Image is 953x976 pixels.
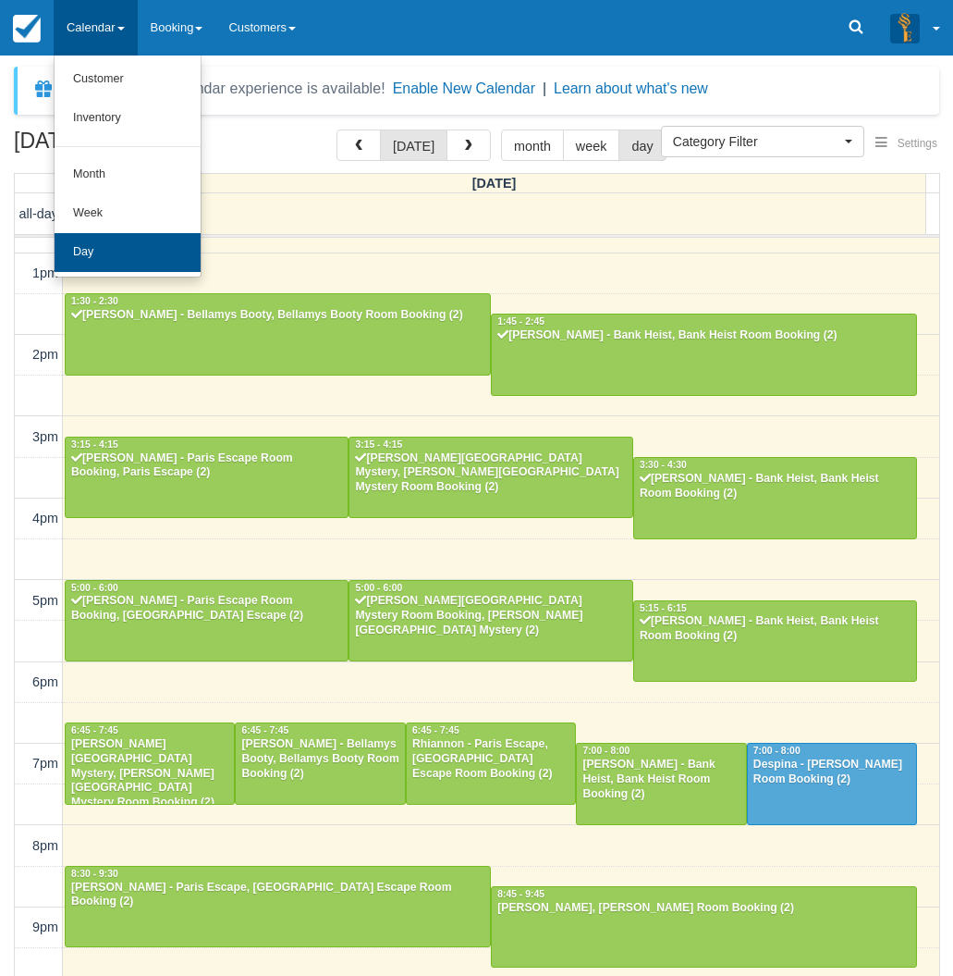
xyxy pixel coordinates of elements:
[65,580,348,661] a: 5:00 - 6:00[PERSON_NAME] - Paris Escape Room Booking, [GEOGRAPHIC_DATA] Escape (2)
[576,743,746,824] a: 7:00 - 8:00[PERSON_NAME] - Bank Heist, Bank Heist Room Booking (2)
[71,439,118,450] span: 3:15 - 4:15
[32,756,58,771] span: 7pm
[633,600,917,682] a: 5:15 - 6:15[PERSON_NAME] - Bank Heist, Bank Heist Room Booking (2)
[496,901,911,916] div: [PERSON_NAME], [PERSON_NAME] Room Booking (2)
[71,869,118,879] span: 8:30 - 9:30
[640,603,687,613] span: 5:15 - 6:15
[633,457,917,538] a: 3:30 - 4:30[PERSON_NAME] - Bank Heist, Bank Heist Room Booking (2)
[864,130,948,157] button: Settings
[71,725,118,735] span: 6:45 - 7:45
[354,594,627,638] div: [PERSON_NAME][GEOGRAPHIC_DATA] Mystery Room Booking, [PERSON_NAME][GEOGRAPHIC_DATA] Mystery (2)
[62,78,385,100] div: A new Booking Calendar experience is available!
[380,130,447,161] button: [DATE]
[497,889,544,899] span: 8:45 - 9:45
[618,130,666,161] button: day
[32,266,58,280] span: 1pm
[65,437,348,518] a: 3:15 - 4:15[PERSON_NAME] - Paris Escape Room Booking, Paris Escape (2)
[354,451,627,496] div: [PERSON_NAME][GEOGRAPHIC_DATA] Mystery, [PERSON_NAME][GEOGRAPHIC_DATA] Mystery Room Booking (2)
[55,155,201,194] a: Month
[71,296,118,306] span: 1:30 - 2:30
[70,737,229,810] div: [PERSON_NAME][GEOGRAPHIC_DATA] Mystery, [PERSON_NAME][GEOGRAPHIC_DATA] Mystery Room Booking (2)
[355,583,402,593] span: 5:00 - 6:00
[55,99,201,138] a: Inventory
[753,746,800,756] span: 7:00 - 8:00
[497,316,544,327] span: 1:45 - 2:45
[639,472,911,501] div: [PERSON_NAME] - Bank Heist, Bank Heist Room Booking (2)
[355,439,402,450] span: 3:15 - 4:15
[543,80,546,96] span: |
[19,206,58,221] span: all-day
[747,743,917,824] a: 7:00 - 8:00Despina - [PERSON_NAME] Room Booking (2)
[411,737,570,782] div: Rhiannon - Paris Escape, [GEOGRAPHIC_DATA] Escape Room Booking (2)
[55,60,201,99] a: Customer
[32,511,58,525] span: 4pm
[32,429,58,444] span: 3pm
[673,132,840,151] span: Category Filter
[55,233,201,272] a: Day
[348,580,632,661] a: 5:00 - 6:00[PERSON_NAME][GEOGRAPHIC_DATA] Mystery Room Booking, [PERSON_NAME][GEOGRAPHIC_DATA] My...
[32,593,58,608] span: 5pm
[898,137,937,150] span: Settings
[14,130,248,164] h2: [DATE]
[563,130,620,161] button: week
[71,583,118,593] span: 5:00 - 6:00
[661,126,864,157] button: Category Filter
[32,920,58,934] span: 9pm
[581,758,740,802] div: [PERSON_NAME] - Bank Heist, Bank Heist Room Booking (2)
[241,725,288,735] span: 6:45 - 7:45
[65,293,491,375] a: 1:30 - 2:30[PERSON_NAME] - Bellamys Booty, Bellamys Booty Room Booking (2)
[32,347,58,362] span: 2pm
[640,460,687,470] span: 3:30 - 4:30
[412,725,459,735] span: 6:45 - 7:45
[639,614,911,644] div: [PERSON_NAME] - Bank Heist, Bank Heist Room Booking (2)
[55,194,201,233] a: Week
[491,314,917,395] a: 1:45 - 2:45[PERSON_NAME] - Bank Heist, Bank Heist Room Booking (2)
[70,594,343,624] div: [PERSON_NAME] - Paris Escape Room Booking, [GEOGRAPHIC_DATA] Escape (2)
[235,723,405,804] a: 6:45 - 7:45[PERSON_NAME] - Bellamys Booty, Bellamys Booty Room Booking (2)
[501,130,564,161] button: month
[582,746,629,756] span: 7:00 - 8:00
[65,866,491,947] a: 8:30 - 9:30[PERSON_NAME] - Paris Escape, [GEOGRAPHIC_DATA] Escape Room Booking (2)
[70,451,343,481] div: [PERSON_NAME] - Paris Escape Room Booking, Paris Escape (2)
[32,838,58,853] span: 8pm
[240,737,399,782] div: [PERSON_NAME] - Bellamys Booty, Bellamys Booty Room Booking (2)
[70,881,485,910] div: [PERSON_NAME] - Paris Escape, [GEOGRAPHIC_DATA] Escape Room Booking (2)
[406,723,576,804] a: 6:45 - 7:45Rhiannon - Paris Escape, [GEOGRAPHIC_DATA] Escape Room Booking (2)
[752,758,911,787] div: Despina - [PERSON_NAME] Room Booking (2)
[393,80,535,98] button: Enable New Calendar
[348,437,632,518] a: 3:15 - 4:15[PERSON_NAME][GEOGRAPHIC_DATA] Mystery, [PERSON_NAME][GEOGRAPHIC_DATA] Mystery Room Bo...
[472,176,517,191] span: [DATE]
[65,723,235,804] a: 6:45 - 7:45[PERSON_NAME][GEOGRAPHIC_DATA] Mystery, [PERSON_NAME][GEOGRAPHIC_DATA] Mystery Room Bo...
[70,308,485,323] div: [PERSON_NAME] - Bellamys Booty, Bellamys Booty Room Booking (2)
[491,886,917,968] a: 8:45 - 9:45[PERSON_NAME], [PERSON_NAME] Room Booking (2)
[13,15,41,43] img: checkfront-main-nav-mini-logo.png
[496,328,911,343] div: [PERSON_NAME] - Bank Heist, Bank Heist Room Booking (2)
[890,13,920,43] img: A3
[32,674,58,689] span: 6pm
[554,80,708,96] a: Learn about what's new
[54,56,202,278] ul: Calendar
